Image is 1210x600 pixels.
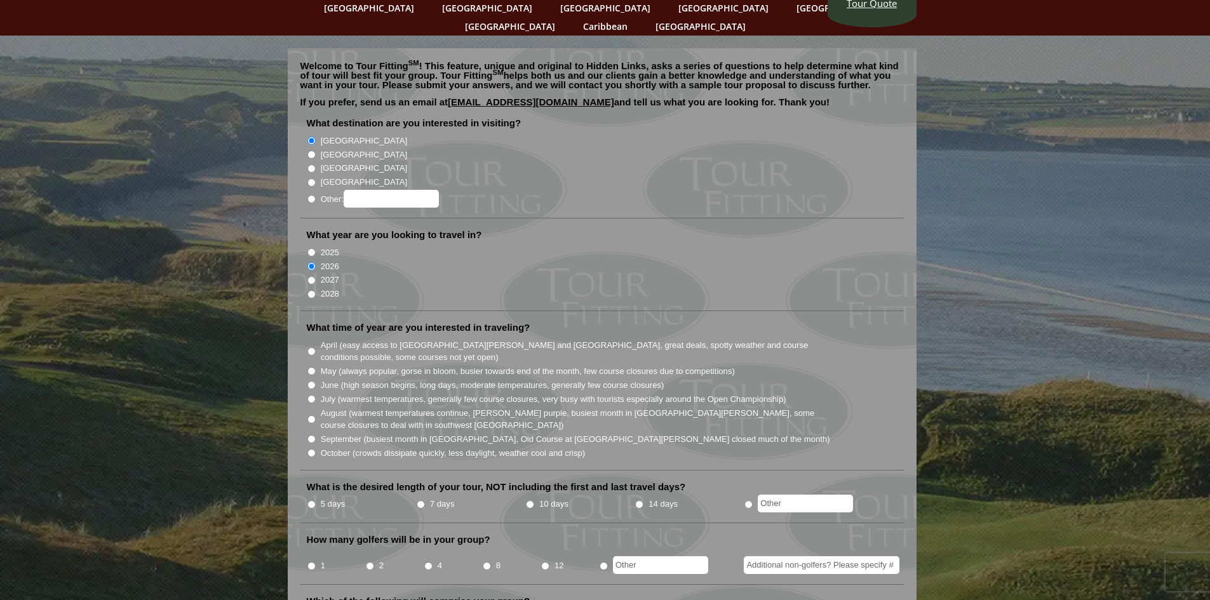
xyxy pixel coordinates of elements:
[321,288,339,300] label: 2028
[321,190,439,208] label: Other:
[613,556,708,574] input: Other
[307,117,521,130] label: What destination are you interested in visiting?
[321,393,786,406] label: July (warmest temperatures, generally few course closures, very busy with tourists especially aro...
[321,260,339,273] label: 2026
[408,59,419,67] sup: SM
[321,365,735,378] label: May (always popular, gorse in bloom, busier towards end of the month, few course closures due to ...
[438,559,442,572] label: 4
[448,97,614,107] a: [EMAIL_ADDRESS][DOMAIN_NAME]
[321,433,830,446] label: September (busiest month in [GEOGRAPHIC_DATA], Old Course at [GEOGRAPHIC_DATA][PERSON_NAME] close...
[307,229,482,241] label: What year are you looking to travel in?
[321,162,407,175] label: [GEOGRAPHIC_DATA]
[321,274,339,286] label: 2027
[307,533,490,546] label: How many golfers will be in your group?
[321,407,831,432] label: August (warmest temperatures continue, [PERSON_NAME] purple, busiest month in [GEOGRAPHIC_DATA][P...
[321,176,407,189] label: [GEOGRAPHIC_DATA]
[344,190,439,208] input: Other:
[493,69,504,76] sup: SM
[649,498,678,510] label: 14 days
[307,321,530,334] label: What time of year are you interested in traveling?
[744,556,899,574] input: Additional non-golfers? Please specify #
[321,246,339,259] label: 2025
[321,379,664,392] label: June (high season begins, long days, moderate temperatures, generally few course closures)
[496,559,501,572] label: 8
[379,559,384,572] label: 2
[430,498,455,510] label: 7 days
[649,17,752,36] a: [GEOGRAPHIC_DATA]
[577,17,634,36] a: Caribbean
[300,97,904,116] p: If you prefer, send us an email at and tell us what you are looking for. Thank you!
[300,61,904,90] p: Welcome to Tour Fitting ! This feature, unique and original to Hidden Links, asks a series of que...
[539,498,568,510] label: 10 days
[459,17,561,36] a: [GEOGRAPHIC_DATA]
[321,339,831,364] label: April (easy access to [GEOGRAPHIC_DATA][PERSON_NAME] and [GEOGRAPHIC_DATA], great deals, spotty w...
[555,559,564,572] label: 12
[321,149,407,161] label: [GEOGRAPHIC_DATA]
[758,495,853,512] input: Other
[307,481,686,493] label: What is the desired length of your tour, NOT including the first and last travel days?
[321,498,346,510] label: 5 days
[321,559,325,572] label: 1
[321,447,586,460] label: October (crowds dissipate quickly, less daylight, weather cool and crisp)
[321,135,407,147] label: [GEOGRAPHIC_DATA]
